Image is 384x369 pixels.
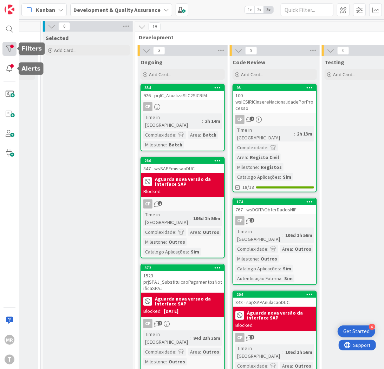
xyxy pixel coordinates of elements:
[235,245,267,253] div: Complexidade
[21,65,40,72] h5: Alerts
[333,71,356,78] span: Add Card...
[233,199,316,214] div: 174767 - wsDGITAObterDadosNIF
[167,238,187,246] div: Outros
[233,298,316,307] div: 848 - sapSAPAnulacaoDUC
[233,115,316,124] div: CP
[267,144,268,151] span: :
[143,308,162,315] div: Blocked:
[46,34,69,41] span: Selected
[141,319,224,328] div: CP
[236,199,316,204] div: 174
[5,355,14,364] div: T
[280,173,281,181] span: :
[188,348,200,356] div: Area
[166,141,167,149] span: :
[241,71,263,78] span: Add Card...
[143,358,166,365] div: Milestone
[143,131,175,139] div: Complexidade
[167,358,187,365] div: Outros
[284,348,314,356] div: 106d 1h 56m
[233,91,316,113] div: 100 - wsICSIRICInsereNacionalidadePorProcesso
[175,348,176,356] span: :
[281,4,333,16] input: Quick Filter...
[5,335,14,345] div: MR
[282,231,284,239] span: :
[233,333,316,342] div: CP
[143,228,175,236] div: Complexidade
[245,46,257,55] span: 9
[167,141,184,149] div: Batch
[281,275,282,282] span: :
[280,245,292,253] div: Area
[235,322,254,329] div: Blocked:
[236,85,316,90] div: 95
[325,59,344,66] span: Testing
[233,291,316,298] div: 204
[233,216,316,225] div: CP
[21,45,42,52] h5: Filters
[281,173,293,181] div: Sim
[190,334,191,342] span: :
[153,46,165,55] span: 3
[369,324,375,330] div: 4
[141,85,224,91] div: 354
[282,348,284,356] span: :
[235,126,294,141] div: Time in [GEOGRAPHIC_DATA]
[292,245,293,253] span: :
[141,158,224,173] div: 286847 - wsSAPEmissaoDUC
[250,335,254,340] span: 1
[141,271,224,293] div: 1523 - prjSPAJ_SubstituicaoPagamentosNotificaSPAJ
[235,275,281,282] div: Autenticação Externa
[235,163,258,171] div: Milestone
[175,228,176,236] span: :
[235,333,245,342] div: CP
[143,188,162,195] div: Blocked:
[233,85,316,113] div: 95100 - wsICSIRICInsereNacionalidadePorProcesso
[143,319,152,328] div: CP
[143,199,152,209] div: CP
[141,85,224,100] div: 354926 - prjIC_AtualizaSIIC2SICRIM
[15,1,32,9] span: Support
[143,102,152,111] div: CP
[337,46,349,55] span: 0
[250,117,254,121] span: 4
[235,144,267,151] div: Complexidade
[73,6,161,13] b: Development & Quality Assurance
[247,310,314,320] b: Aguarda nova versão da interface SAP
[245,6,254,13] span: 1x
[258,255,259,263] span: :
[200,228,201,236] span: :
[143,348,175,356] div: Complexidade
[143,141,166,149] div: Milestone
[338,325,375,337] div: Open Get Started checklist, remaining modules: 4
[233,85,316,91] div: 95
[282,275,294,282] div: Sim
[233,291,316,307] div: 204848 - sapSAPAnulacaoDUC
[280,265,281,272] span: :
[264,6,273,13] span: 3x
[236,292,316,297] div: 204
[54,47,77,53] span: Add Card...
[189,248,201,256] div: Sim
[295,130,314,138] div: 2h 13m
[141,102,224,111] div: CP
[143,238,166,246] div: Milestone
[235,344,282,360] div: Time in [GEOGRAPHIC_DATA]
[158,201,162,206] span: 1
[149,71,171,78] span: Add Card...
[235,255,258,263] div: Milestone
[233,59,265,66] span: Code Review
[5,5,14,14] img: Visit kanbanzone.com
[248,153,281,161] div: Registo Civil
[58,22,70,31] span: 0
[158,321,162,325] span: 1
[141,265,224,271] div: 372
[294,130,295,138] span: :
[267,245,268,253] span: :
[201,131,218,139] div: Batch
[36,6,55,14] span: Kanban
[259,163,284,171] div: Registos
[235,153,247,161] div: Area
[141,199,224,209] div: CP
[235,173,280,181] div: Catalogo Aplicações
